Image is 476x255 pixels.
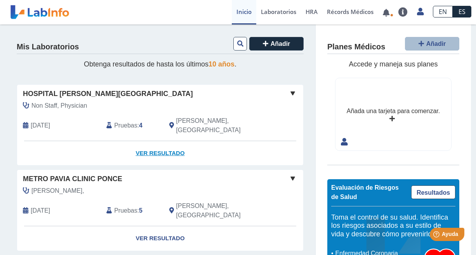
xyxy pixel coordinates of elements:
[31,206,50,215] span: 2025-08-11
[17,226,303,251] a: Ver Resultado
[208,60,235,68] span: 10 años
[84,60,236,68] span: Obtenga resultados de hasta los últimos .
[31,186,84,196] span: Blondet,
[407,225,467,246] iframe: Help widget launcher
[426,40,446,47] span: Añadir
[139,207,142,214] b: 5
[114,206,137,215] span: Pruebas
[101,201,163,220] div: :
[349,60,438,68] span: Accede y maneja sus planes
[31,101,87,110] span: Non Staff, Physician
[306,8,318,16] span: HRA
[411,185,455,199] a: Resultados
[17,141,303,166] a: Ver Resultado
[23,174,122,184] span: Metro Pavia Clinic Ponce
[331,184,399,200] span: Evaluación de Riesgos de Salud
[327,42,385,52] h4: Planes Médicos
[453,6,471,17] a: ES
[249,37,304,51] button: Añadir
[101,116,163,135] div: :
[17,42,79,52] h4: Mis Laboratorios
[331,213,455,239] h5: Toma el control de su salud. Identifica los riesgos asociados a su estilo de vida y descubre cómo...
[271,40,290,47] span: Añadir
[405,37,459,51] button: Añadir
[114,121,137,130] span: Pruebas
[23,89,193,99] span: Hospital [PERSON_NAME][GEOGRAPHIC_DATA]
[176,116,262,135] span: Ponce, PR
[347,107,440,116] div: Añada una tarjeta para comenzar.
[139,122,142,129] b: 4
[176,201,262,220] span: Ponce, PR
[433,6,453,17] a: EN
[31,121,50,130] span: 2025-09-19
